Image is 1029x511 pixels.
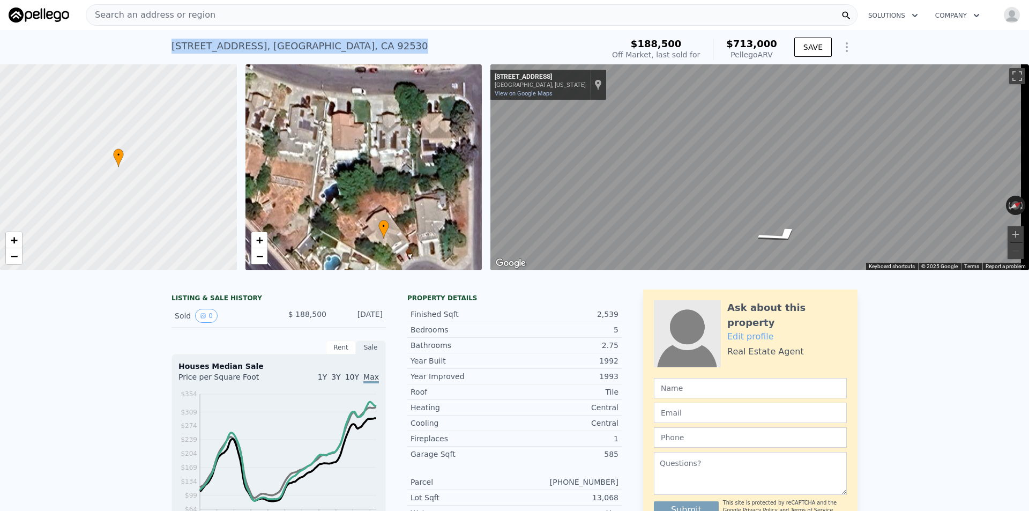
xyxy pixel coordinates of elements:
[514,418,618,428] div: Central
[1005,197,1026,213] button: Reset the view
[740,223,820,248] path: Go East, Edgewater Ct
[631,38,682,49] span: $188,500
[6,232,22,248] a: Zoom in
[411,492,514,503] div: Lot Sqft
[171,294,386,305] div: LISTING & SALE HISTORY
[181,478,197,485] tspan: $134
[836,36,857,58] button: Show Options
[514,356,618,366] div: 1992
[514,371,618,382] div: 1993
[514,324,618,335] div: 5
[335,309,383,323] div: [DATE]
[411,309,514,320] div: Finished Sqft
[514,477,618,487] div: [PHONE_NUMBER]
[175,309,270,323] div: Sold
[986,263,1026,269] a: Report a problem
[495,73,586,82] div: [STREET_ADDRESS]
[9,8,69,23] img: Pellego
[490,64,1029,270] div: Map
[345,373,359,381] span: 10Y
[654,427,847,448] input: Phone
[178,361,379,372] div: Houses Median Sale
[654,403,847,423] input: Email
[326,340,356,354] div: Rent
[178,372,279,389] div: Price per Square Foot
[181,436,197,443] tspan: $239
[612,49,700,60] div: Off Market, last sold for
[251,248,267,264] a: Zoom out
[181,450,197,457] tspan: $204
[495,90,553,97] a: View on Google Maps
[794,38,832,57] button: SAVE
[1006,196,1012,215] button: Rotate counterclockwise
[288,310,326,319] span: $ 188,500
[113,149,124,167] div: •
[594,79,602,91] a: Show location on map
[181,422,197,429] tspan: $274
[495,82,586,88] div: [GEOGRAPHIC_DATA], [US_STATE]
[1020,196,1026,215] button: Rotate clockwise
[411,371,514,382] div: Year Improved
[251,232,267,248] a: Zoom in
[11,233,18,247] span: +
[378,220,389,239] div: •
[493,256,528,270] a: Open this area in Google Maps (opens a new window)
[514,402,618,413] div: Central
[927,6,988,25] button: Company
[411,477,514,487] div: Parcel
[411,402,514,413] div: Heating
[514,309,618,320] div: 2,539
[407,294,622,302] div: Property details
[514,492,618,503] div: 13,068
[256,233,263,247] span: +
[411,356,514,366] div: Year Built
[171,39,428,54] div: [STREET_ADDRESS] , [GEOGRAPHIC_DATA] , CA 92530
[490,64,1029,270] div: Street View
[181,390,197,398] tspan: $354
[726,49,777,60] div: Pellego ARV
[514,340,618,351] div: 2.75
[411,387,514,397] div: Roof
[654,378,847,398] input: Name
[411,418,514,428] div: Cooling
[726,38,777,49] span: $713,000
[1003,6,1020,24] img: avatar
[86,9,215,21] span: Search an address or region
[727,331,774,342] a: Edit profile
[1009,68,1025,84] button: Toggle fullscreen view
[195,309,218,323] button: View historical data
[411,324,514,335] div: Bedrooms
[493,256,528,270] img: Google
[860,6,927,25] button: Solutions
[181,464,197,471] tspan: $169
[378,221,389,231] span: •
[411,340,514,351] div: Bathrooms
[6,248,22,264] a: Zoom out
[185,492,197,499] tspan: $99
[1008,243,1024,259] button: Zoom out
[964,263,979,269] a: Terms (opens in new tab)
[411,433,514,444] div: Fireplaces
[727,300,847,330] div: Ask about this property
[356,340,386,354] div: Sale
[727,345,804,358] div: Real Estate Agent
[113,150,124,160] span: •
[411,449,514,460] div: Garage Sqft
[514,449,618,460] div: 585
[331,373,340,381] span: 3Y
[514,433,618,444] div: 1
[1008,226,1024,242] button: Zoom in
[256,249,263,263] span: −
[181,409,197,416] tspan: $309
[318,373,327,381] span: 1Y
[869,263,915,270] button: Keyboard shortcuts
[514,387,618,397] div: Tile
[363,373,379,383] span: Max
[921,263,958,269] span: © 2025 Google
[11,249,18,263] span: −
